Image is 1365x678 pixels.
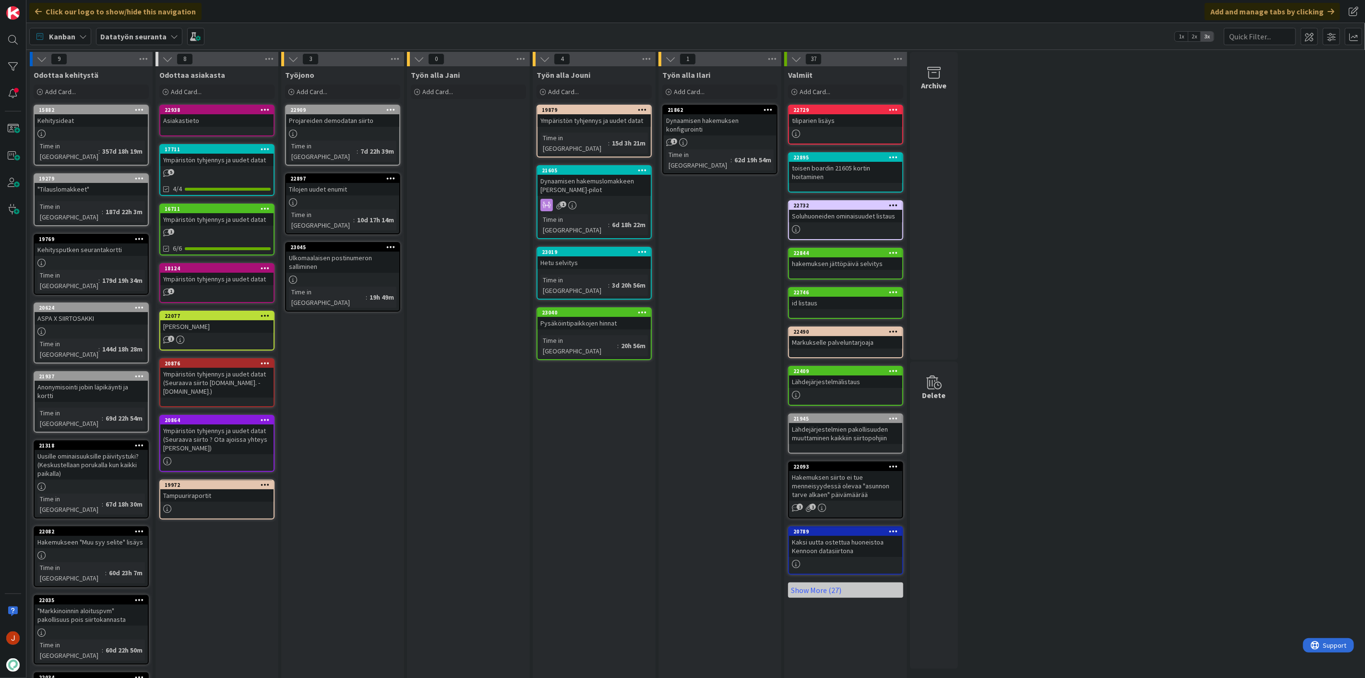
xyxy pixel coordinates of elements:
div: 23040Pysäköintipaikkojen hinnat [538,308,651,329]
div: Lähdejärjestelmälistaus [789,375,902,388]
a: 16711Ympäristön tyhjennys ja uudet datat6/6 [159,204,275,255]
span: 3 [302,53,319,65]
a: 21318Uusille ominaisuuksille päivitystuki? (Keskustellaan porukalla kun kaikki paikalla)Time in [... [34,440,149,519]
div: 19279 [35,174,148,183]
span: 1 [810,504,816,510]
span: Odottaa kehitystä [34,70,98,80]
div: 22732Soluhuoneiden ominaisuudet listaus [789,201,902,222]
span: 2x [1188,32,1201,41]
div: Tampuuriraportit [160,489,274,502]
span: 1 [168,288,174,294]
span: 9 [51,53,67,65]
a: 18124Ympäristön tyhjennys ja uudet datat [159,263,275,303]
div: Time in [GEOGRAPHIC_DATA] [540,275,608,296]
span: Kanban [49,31,75,42]
div: Lähdejärjestelmien pakollisuuden muuttaminen kaikkiin siirtopohjiin [789,423,902,444]
a: 23045Ulkomaalaisen postinumeron salliminenTime in [GEOGRAPHIC_DATA]:19h 49m [285,242,400,312]
div: Ympäristön tyhjennys ja uudet datat (Seuraava siirto [DOMAIN_NAME]. - [DOMAIN_NAME].) [160,368,274,398]
div: 22093 [793,463,902,470]
div: 19279"Tilauslomakkeet" [35,174,148,195]
div: 19972 [165,482,274,488]
span: 5 [168,169,174,175]
div: 22490 [793,328,902,335]
div: 7d 22h 39m [358,146,396,157]
span: 1 [797,504,803,510]
a: 21945Lähdejärjestelmien pakollisuuden muuttaminen kaikkiin siirtopohjiin [788,413,903,454]
div: Markukselle palveluntarjoaja [789,336,902,349]
div: 22093 [789,462,902,471]
span: : [357,146,358,157]
div: 23019 [542,249,651,255]
div: 18124 [160,264,274,273]
span: Valmiit [788,70,813,80]
div: 22409 [789,367,902,375]
div: 144d 18h 28m [100,344,145,354]
div: Time in [GEOGRAPHIC_DATA] [540,214,608,235]
div: 22035 [35,596,148,605]
div: 22909 [290,107,399,113]
div: 16711 [165,206,274,212]
div: Click our logo to show/hide this navigation [29,3,202,20]
div: 23040 [538,308,651,317]
div: 20864 [160,416,274,424]
div: 179d 19h 34m [100,275,145,286]
div: Kehitysputken seurantakortti [35,243,148,256]
div: Anonymisointi jobin läpikäynti ja kortti [35,381,148,402]
div: Ympäristön tyhjennys ja uudet datat [160,273,274,285]
div: Uusille ominaisuuksille päivitystuki? (Keskustellaan porukalla kun kaikki paikalla) [35,450,148,480]
a: 23019Hetu selvitysTime in [GEOGRAPHIC_DATA]:3d 20h 56m [537,247,652,300]
a: 22732Soluhuoneiden ominaisuudet listaus [788,200,903,240]
span: : [366,292,367,303]
div: Tilojen uudet enumit [286,183,399,195]
span: : [730,155,732,165]
div: 69d 22h 54m [103,413,145,424]
div: 18124Ympäristön tyhjennys ja uudet datat [160,264,274,285]
img: Visit kanbanzone.com [6,6,20,20]
div: 21605 [538,166,651,175]
div: 22746id listaus [789,288,902,309]
div: 22938 [165,107,274,113]
span: Työjono [285,70,314,80]
div: 22897Tilojen uudet enumit [286,174,399,195]
div: 19769 [35,235,148,243]
div: 19769 [39,236,148,242]
div: 16711Ympäristön tyhjennys ja uudet datat [160,205,274,226]
div: id listaus [789,297,902,309]
span: : [617,340,619,351]
span: 1 [680,53,696,65]
div: Time in [GEOGRAPHIC_DATA] [37,339,98,360]
div: 22082 [39,528,148,535]
div: 21318 [35,441,148,450]
div: 21318 [39,442,148,449]
div: 19972 [160,481,274,489]
div: "Markkinoinnin aloituspvm" pakollisuus pois siirtokannasta [35,605,148,626]
a: 22895toisen boardin 21605 kortin hoitaminen [788,152,903,193]
div: 22844 [793,250,902,256]
div: Dynaamisen hakemuslomakkeen [PERSON_NAME]-pilot [538,175,651,196]
div: 19h 49m [367,292,396,303]
div: 22844hakemuksen jättöpäivä selvitys [789,249,902,270]
span: 37 [805,53,822,65]
div: 20789 [789,527,902,536]
div: 23045 [286,243,399,252]
div: 10d 17h 14m [355,215,396,225]
div: Time in [GEOGRAPHIC_DATA] [666,149,730,170]
span: : [98,146,100,157]
div: 22729tiliparien lisäys [789,106,902,127]
div: Time in [GEOGRAPHIC_DATA] [37,494,102,515]
span: Add Card... [800,87,830,96]
div: 21945 [789,414,902,423]
div: toisen boardin 21605 kortin hoitaminen [789,162,902,183]
div: 22938Asiakastieto [160,106,274,127]
div: Hetu selvitys [538,256,651,269]
div: 21937Anonymisointi jobin läpikäynti ja kortti [35,372,148,402]
b: Datatyön seuranta [100,32,167,41]
div: Hakemukseen "Muu syy selite" lisäys [35,536,148,548]
div: Time in [GEOGRAPHIC_DATA] [37,201,102,222]
div: 15882 [39,107,148,113]
div: 22909 [286,106,399,114]
div: 21862 [668,107,777,113]
div: 21945Lähdejärjestelmien pakollisuuden muuttaminen kaikkiin siirtopohjiin [789,414,902,444]
div: 60d 22h 50m [103,645,145,655]
a: 22082Hakemukseen "Muu syy selite" lisäysTime in [GEOGRAPHIC_DATA]:60d 23h 7m [34,526,149,587]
